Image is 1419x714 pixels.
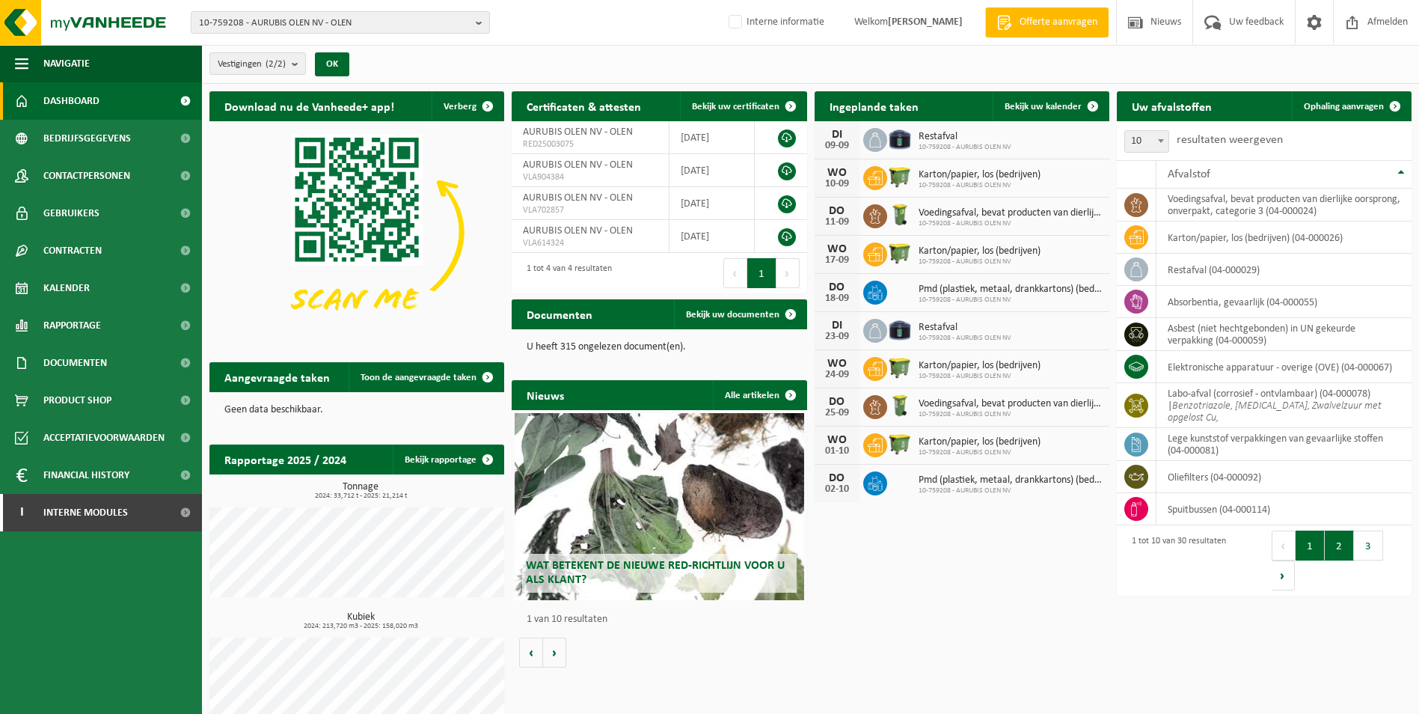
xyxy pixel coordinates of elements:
a: Wat betekent de nieuwe RED-richtlijn voor u als klant? [515,413,803,600]
div: 17-09 [822,255,852,266]
strong: [PERSON_NAME] [888,16,963,28]
span: Bekijk uw documenten [686,310,779,320]
h2: Documenten [512,299,607,329]
span: 10-759208 - AURUBIS OLEN NV [919,486,1102,495]
div: 01-10 [822,446,852,457]
a: Bekijk uw certificaten [680,91,806,121]
td: asbest (niet hechtgebonden) in UN gekeurde verpakking (04-000059) [1156,318,1412,351]
span: Kalender [43,269,90,307]
span: Navigatie [43,45,90,82]
span: Product Shop [43,382,111,419]
span: 10-759208 - AURUBIS OLEN NV [919,143,1011,152]
span: 10-759208 - AURUBIS OLEN NV [919,181,1041,190]
span: Pmd (plastiek, metaal, drankkartons) (bedrijven) [919,284,1102,296]
div: DO [822,396,852,408]
td: [DATE] [669,154,755,187]
td: labo-afval (corrosief - ontvlambaar) (04-000078) | [1156,383,1412,428]
button: Previous [723,258,747,288]
span: VLA702857 [523,204,658,216]
button: 1 [747,258,776,288]
a: Bekijk uw kalender [993,91,1108,121]
button: OK [315,52,349,76]
span: Toon de aangevraagde taken [361,373,476,382]
div: DI [822,320,852,332]
td: lege kunststof verpakkingen van gevaarlijke stoffen (04-000081) [1156,428,1412,461]
span: Karton/papier, los (bedrijven) [919,169,1041,181]
button: Next [1272,561,1295,591]
span: Karton/papier, los (bedrijven) [919,360,1041,372]
div: 24-09 [822,370,852,380]
span: VLA904384 [523,171,658,183]
span: Verberg [444,102,476,112]
img: WB-1100-HPE-GN-50 [887,240,913,266]
td: [DATE] [669,187,755,220]
td: restafval (04-000029) [1156,254,1412,286]
button: Vestigingen(2/2) [209,52,306,75]
span: Pmd (plastiek, metaal, drankkartons) (bedrijven) [919,475,1102,486]
h2: Certificaten & attesten [512,91,656,120]
img: WB-0140-HPE-GN-50 [887,202,913,228]
div: 10-09 [822,179,852,189]
img: WB-1100-HPE-GN-50 [887,355,913,380]
div: 09-09 [822,141,852,151]
button: Volgende [543,638,566,668]
a: Alle artikelen [713,380,806,410]
span: 10-759208 - AURUBIS OLEN NV [919,219,1102,228]
span: Interne modules [43,494,128,531]
div: DI [822,129,852,141]
span: 10 [1124,130,1169,153]
h2: Ingeplande taken [815,91,934,120]
button: 3 [1354,531,1383,561]
img: WB-1100-HPE-GN-50 [887,431,913,457]
a: Ophaling aanvragen [1292,91,1410,121]
td: [DATE] [669,121,755,154]
span: Financial History [43,457,129,494]
img: WB-0140-HPE-GN-50 [887,393,913,418]
img: Download de VHEPlus App [209,121,504,343]
a: Bekijk rapportage [393,445,503,475]
div: WO [822,167,852,179]
span: 10-759208 - AURUBIS OLEN NV [919,257,1041,266]
span: Gebruikers [43,195,99,232]
div: 25-09 [822,408,852,418]
div: DO [822,205,852,217]
span: 2024: 33,712 t - 2025: 21,214 t [217,492,504,500]
td: elektronische apparatuur - overige (OVE) (04-000067) [1156,351,1412,383]
span: I [15,494,28,531]
span: Bedrijfsgegevens [43,120,131,157]
i: Benzotriazole, [MEDICAL_DATA], Zwalvelzuur met opgelost Cu, [1168,400,1382,424]
td: karton/papier, los (bedrijven) (04-000026) [1156,222,1412,254]
span: 10-759208 - AURUBIS OLEN NV [919,296,1102,305]
span: Contracten [43,232,102,269]
span: Voedingsafval, bevat producten van dierlijke oorsprong, onverpakt, categorie 3 [919,207,1102,219]
button: 10-759208 - AURUBIS OLEN NV - OLEN [191,11,490,34]
div: 23-09 [822,332,852,342]
h3: Tonnage [217,482,504,500]
p: U heeft 315 ongelezen document(en). [527,342,791,353]
img: CR-SU-1C-5000-000-02 [887,317,913,342]
td: spuitbussen (04-000114) [1156,493,1412,525]
span: Acceptatievoorwaarden [43,419,165,457]
span: 10 [1125,131,1168,152]
div: 1 tot 10 van 30 resultaten [1124,529,1226,592]
h2: Nieuws [512,380,579,409]
div: WO [822,358,852,370]
span: 10-759208 - AURUBIS OLEN NV [919,372,1041,381]
span: Voedingsafval, bevat producten van dierlijke oorsprong, onverpakt, categorie 3 [919,398,1102,410]
label: resultaten weergeven [1177,134,1283,146]
td: oliefilters (04-000092) [1156,461,1412,493]
h2: Uw afvalstoffen [1117,91,1227,120]
button: 1 [1296,531,1325,561]
span: AURUBIS OLEN NV - OLEN [523,126,633,138]
div: 11-09 [822,217,852,228]
button: Vorige [519,638,543,668]
span: 10-759208 - AURUBIS OLEN NV - OLEN [199,12,470,34]
span: AURUBIS OLEN NV - OLEN [523,192,633,204]
span: 10-759208 - AURUBIS OLEN NV [919,334,1011,343]
span: 2024: 213,720 m3 - 2025: 158,020 m3 [217,623,504,630]
span: VLA614324 [523,237,658,249]
span: Documenten [43,344,107,382]
count: (2/2) [266,59,286,69]
span: Rapportage [43,307,101,344]
span: Afvalstof [1168,168,1210,180]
